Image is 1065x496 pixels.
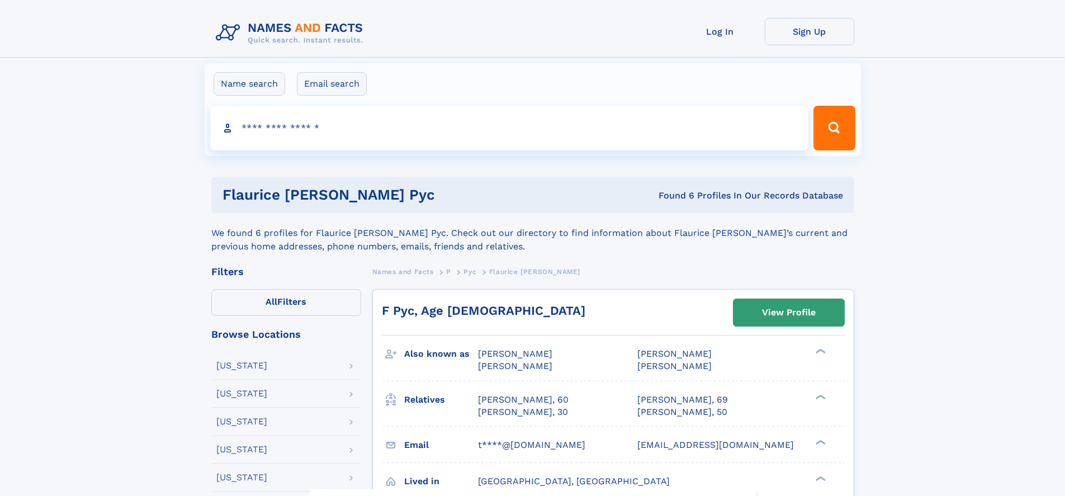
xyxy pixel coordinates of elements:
[489,268,580,276] span: Flaurice [PERSON_NAME]
[637,440,794,450] span: [EMAIL_ADDRESS][DOMAIN_NAME]
[211,329,361,339] div: Browse Locations
[297,72,367,96] label: Email search
[762,300,816,325] div: View Profile
[637,348,712,359] span: [PERSON_NAME]
[813,475,826,482] div: ❯
[446,264,451,278] a: P
[211,213,854,253] div: We found 6 profiles for Flaurice [PERSON_NAME] Pyc. Check out our directory to find information a...
[372,264,434,278] a: Names and Facts
[404,472,478,491] h3: Lived in
[216,473,267,482] div: [US_STATE]
[813,438,826,446] div: ❯
[463,264,476,278] a: Pyc
[463,268,476,276] span: Pyc
[214,72,285,96] label: Name search
[404,344,478,363] h3: Also known as
[223,188,547,202] h1: Flaurice [PERSON_NAME] Pyc
[211,267,361,277] div: Filters
[211,289,361,316] label: Filters
[478,406,568,418] a: [PERSON_NAME], 30
[733,299,844,326] a: View Profile
[637,394,728,406] a: [PERSON_NAME], 69
[478,476,670,486] span: [GEOGRAPHIC_DATA], [GEOGRAPHIC_DATA]
[813,348,826,355] div: ❯
[404,436,478,455] h3: Email
[813,106,855,150] button: Search Button
[478,348,552,359] span: [PERSON_NAME]
[813,393,826,400] div: ❯
[547,190,843,202] div: Found 6 Profiles In Our Records Database
[637,406,727,418] a: [PERSON_NAME], 50
[478,361,552,371] span: [PERSON_NAME]
[478,394,569,406] a: [PERSON_NAME], 60
[216,361,267,370] div: [US_STATE]
[446,268,451,276] span: P
[210,106,809,150] input: search input
[266,296,277,307] span: All
[404,390,478,409] h3: Relatives
[637,361,712,371] span: [PERSON_NAME]
[216,417,267,426] div: [US_STATE]
[675,18,765,45] a: Log In
[216,445,267,454] div: [US_STATE]
[765,18,854,45] a: Sign Up
[211,18,372,48] img: Logo Names and Facts
[216,389,267,398] div: [US_STATE]
[382,304,585,318] a: F Pyc, Age [DEMOGRAPHIC_DATA]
